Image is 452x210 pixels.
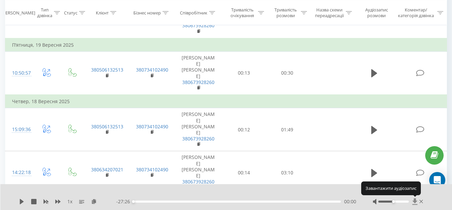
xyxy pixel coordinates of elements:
[222,52,266,95] td: 00:13
[12,67,26,80] div: 10:50:57
[182,79,214,85] a: 380673928260
[37,7,52,18] div: Тип дзвінка
[96,10,109,15] div: Клієнт
[222,151,266,194] td: 00:14
[12,123,26,136] div: 15:09:36
[360,7,393,18] div: Аудіозапис розмови
[91,67,123,73] a: 380506132513
[361,181,421,195] div: Завантажити аудіозапис
[91,166,123,173] a: 380634207021
[266,108,309,151] td: 01:49
[5,95,447,108] td: Четвер, 18 Вересня 2025
[229,7,256,18] div: Тривалість очікування
[136,166,168,173] a: 380734102490
[91,123,123,130] a: 380506132513
[182,135,214,142] a: 380673928260
[429,172,445,188] div: Open Intercom Messenger
[136,67,168,73] a: 380734102490
[315,7,344,18] div: Назва схеми переадресації
[180,10,207,15] div: Співробітник
[272,7,300,18] div: Тривалість розмови
[5,38,447,52] td: П’ятниця, 19 Вересня 2025
[64,10,77,15] div: Статус
[182,178,214,185] a: 380673928260
[266,52,309,95] td: 00:30
[392,200,395,203] div: Accessibility label
[182,22,214,29] a: 380673928260
[136,123,168,130] a: 380734102490
[1,10,35,15] div: [PERSON_NAME]
[67,198,72,205] span: 1 x
[222,108,266,151] td: 00:12
[174,52,222,95] td: [PERSON_NAME] [PERSON_NAME]
[344,198,356,205] span: 00:00
[133,10,161,15] div: Бізнес номер
[396,7,436,18] div: Коментар/категорія дзвінка
[132,200,135,203] div: Accessibility label
[266,151,309,194] td: 03:10
[116,198,133,205] span: - 27:26
[174,151,222,194] td: [PERSON_NAME] [PERSON_NAME]
[174,108,222,151] td: [PERSON_NAME] [PERSON_NAME]
[12,166,26,179] div: 14:22:18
